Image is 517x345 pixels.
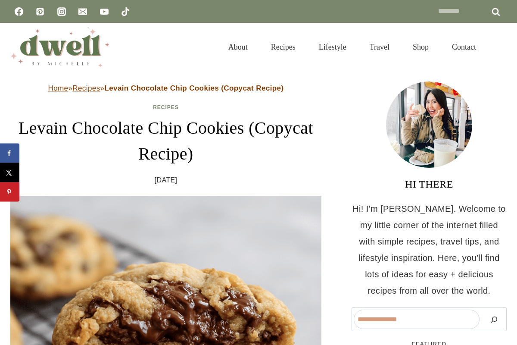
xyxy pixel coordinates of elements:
[117,3,134,20] a: TikTok
[74,3,91,20] a: Email
[352,176,507,192] h3: HI THERE
[10,27,109,67] img: DWELL by michelle
[48,84,69,92] a: Home
[104,84,283,92] strong: Levain Chocolate Chip Cookies (Copycat Recipe)
[31,3,49,20] a: Pinterest
[153,104,179,110] a: Recipes
[492,40,507,54] button: View Search Form
[72,84,100,92] a: Recipes
[155,174,178,187] time: [DATE]
[307,32,358,62] a: Lifestyle
[352,201,507,299] p: Hi! I'm [PERSON_NAME]. Welcome to my little corner of the internet filled with simple recipes, tr...
[217,32,259,62] a: About
[358,32,401,62] a: Travel
[484,310,505,329] button: Search
[53,3,70,20] a: Instagram
[10,3,28,20] a: Facebook
[217,32,488,62] nav: Primary Navigation
[10,115,321,167] h1: Levain Chocolate Chip Cookies (Copycat Recipe)
[259,32,307,62] a: Recipes
[440,32,488,62] a: Contact
[401,32,440,62] a: Shop
[48,84,284,92] span: » »
[96,3,113,20] a: YouTube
